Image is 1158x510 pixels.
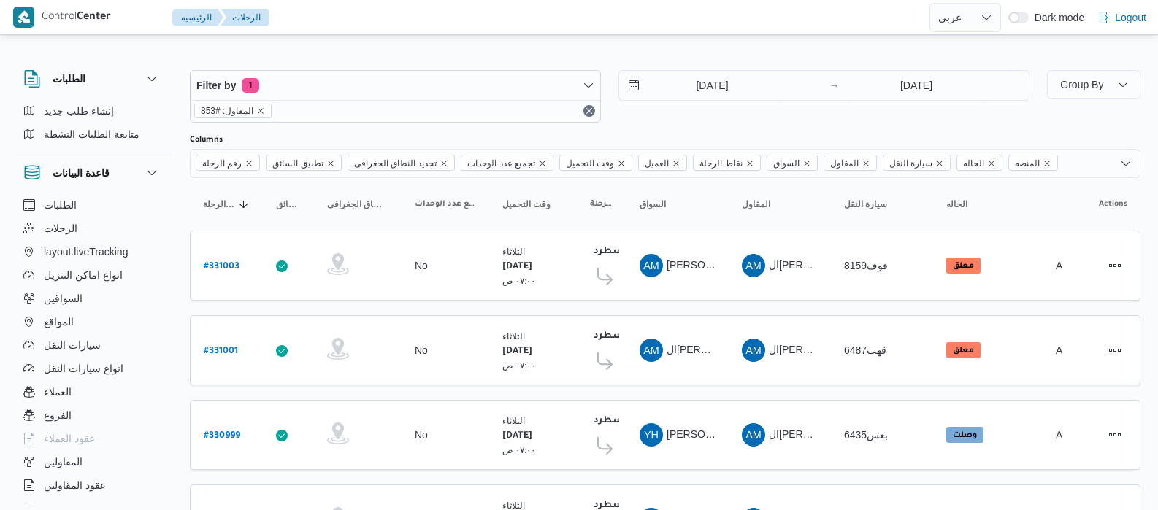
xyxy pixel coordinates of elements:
span: Filter by [196,77,236,94]
span: الحاله [963,155,984,171]
span: انواع سيارات النقل [44,360,123,377]
span: المقاول [824,155,877,171]
button: الرحلات [18,217,166,240]
span: Admin [1056,344,1085,356]
div: Yousf Hussain Hassan Yousf [640,423,663,447]
button: عقود المقاولين [18,474,166,497]
span: الطلبات [44,196,77,214]
button: Remove المقاول from selection in this group [862,159,870,168]
h3: قاعدة البيانات [53,164,110,182]
span: تجميع عدد الوحدات [461,155,553,171]
span: تحديد النطاق الجغرافى [348,155,456,171]
svg: Sorted in descending order [238,198,250,210]
img: X8yXhbKr1z7QwAAAABJRU5ErkJggg== [13,7,34,28]
span: AM [745,339,762,362]
div: → [829,80,840,90]
button: Logout [1092,3,1152,32]
span: ال[PERSON_NAME] [667,344,761,355]
span: المنصه [1015,155,1040,171]
label: Columns [190,134,223,146]
iframe: chat widget [15,452,61,495]
span: AM [643,254,659,277]
span: الفروع [44,406,72,424]
button: Remove وقت التحميل from selection in this group [617,159,626,168]
span: تحديد النطاق الجغرافى [327,198,388,210]
span: تجميع عدد الوحدات [415,198,476,210]
button: تطبيق السائق [270,193,307,216]
button: Actions [1103,254,1127,277]
span: المواقع [44,313,74,331]
span: العميل [645,155,669,171]
button: السواقين [18,287,166,310]
button: رقم الرحلةSorted in descending order [197,193,256,216]
div: الطلبات [12,99,172,152]
span: المقاولين [44,453,83,471]
button: Group By [1047,70,1140,99]
span: الحاله [956,155,1002,171]
button: الرحلات [221,9,269,26]
span: Logout [1115,9,1146,26]
button: سيارة النقل [838,193,926,216]
span: سيارات النقل [44,336,101,354]
span: نقاط الرحلة [590,198,613,210]
button: انواع سيارات النقل [18,357,166,380]
button: Remove تطبيق السائق from selection in this group [326,159,335,168]
span: 1 active filters [242,78,259,93]
button: إنشاء طلب جديد [18,99,166,123]
div: Alhamai Muhammad Khald Ali [742,423,765,447]
small: الثلاثاء [502,501,525,510]
b: # 330999 [204,431,240,441]
button: انواع اماكن التنزيل [18,263,166,287]
button: متابعة الطلبات النشطة [18,123,166,146]
button: الفروع [18,403,166,427]
span: layout.liveTracking [44,243,128,260]
span: المقاول: #853 [194,104,272,118]
span: Actions [1099,198,1127,210]
a: #331001 [204,341,238,360]
span: المقاول [742,198,770,210]
b: فرونت دور مسطرد [594,416,677,426]
button: Remove نقاط الرحلة from selection in this group [745,159,754,168]
small: ٠٧:٠٠ ص [502,276,536,285]
span: بعس6435 [844,429,888,441]
span: متابعة الطلبات النشطة [44,125,139,143]
button: Remove سيارة النقل from selection in this group [935,159,944,168]
span: عقود المقاولين [44,476,106,494]
span: الحاله [946,198,967,210]
span: وصلت [946,427,983,443]
button: الطلبات [18,193,166,217]
b: فرونت دور مسطرد [594,331,677,341]
span: عقود العملاء [44,430,95,447]
h3: الطلبات [53,70,85,88]
small: الثلاثاء [502,331,525,341]
span: قوف8159 [844,260,888,271]
span: ال[PERSON_NAME] [769,259,863,271]
span: رقم الرحلة [196,155,260,171]
button: المنصه [1050,193,1060,216]
input: Press the down key to open a popover containing a calendar. [844,71,989,100]
span: [PERSON_NAME] [PERSON_NAME] [667,428,837,440]
small: الثلاثاء [502,247,525,256]
span: Admin [1056,260,1085,271]
a: #331003 [204,256,239,276]
span: سيارة النقل [889,155,932,171]
button: Actions [1103,423,1127,447]
button: الرئيسيه [172,9,223,26]
b: معلق [953,262,974,271]
span: انواع اماكن التنزيل [44,266,123,284]
small: ٠٧:٠٠ ص [502,360,536,370]
b: [DATE] [502,262,532,272]
div: Alhamai Muhammad Khald Ali [742,254,765,277]
button: Actions [1103,339,1127,362]
span: وقت التحميل [502,198,551,210]
b: وصلت [953,431,977,440]
div: No [415,428,428,441]
span: تجميع عدد الوحدات [467,155,535,171]
span: المقاول: #853 [201,104,253,117]
button: سيارات النقل [18,333,166,357]
button: عقود العملاء [18,427,166,450]
span: تطبيق السائق [272,155,323,171]
span: السواق [773,155,800,171]
button: Remove [580,102,598,120]
button: Remove المنصه from selection in this group [1043,159,1051,168]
